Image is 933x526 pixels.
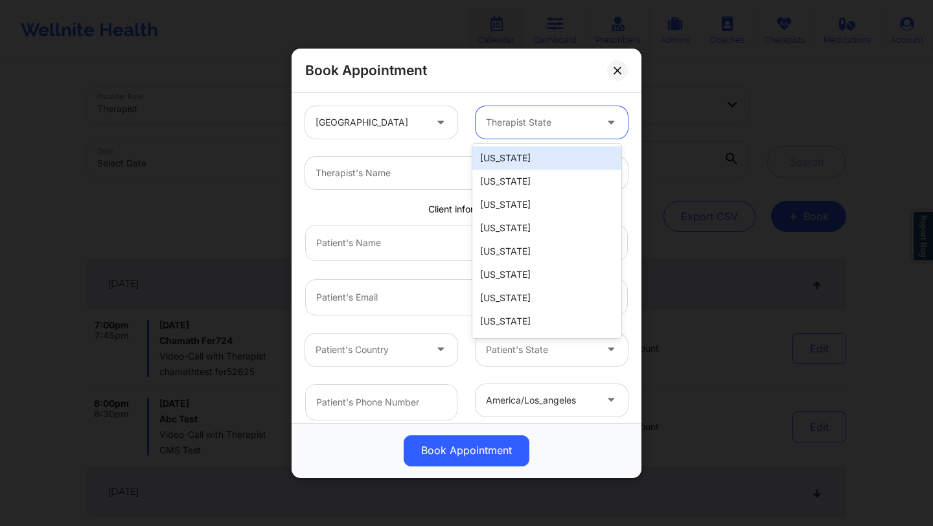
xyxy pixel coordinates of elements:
div: [US_STATE] [472,170,621,193]
h2: Book Appointment [305,62,427,79]
input: Patient's Name [305,224,628,260]
div: [US_STATE][GEOGRAPHIC_DATA] [472,333,621,369]
div: [US_STATE] [472,216,621,240]
button: Book Appointment [404,435,529,466]
div: [US_STATE] [472,146,621,170]
div: [US_STATE] [472,286,621,310]
div: Client information: [296,203,637,216]
div: [US_STATE] [472,193,621,216]
div: america/los_angeles [486,383,595,416]
div: [US_STATE] [472,263,621,286]
input: Patient's Phone Number [305,383,457,420]
div: [GEOGRAPHIC_DATA] [316,106,425,139]
div: [US_STATE] [472,310,621,333]
input: Patient's Email [305,279,628,315]
div: [US_STATE] [472,240,621,263]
